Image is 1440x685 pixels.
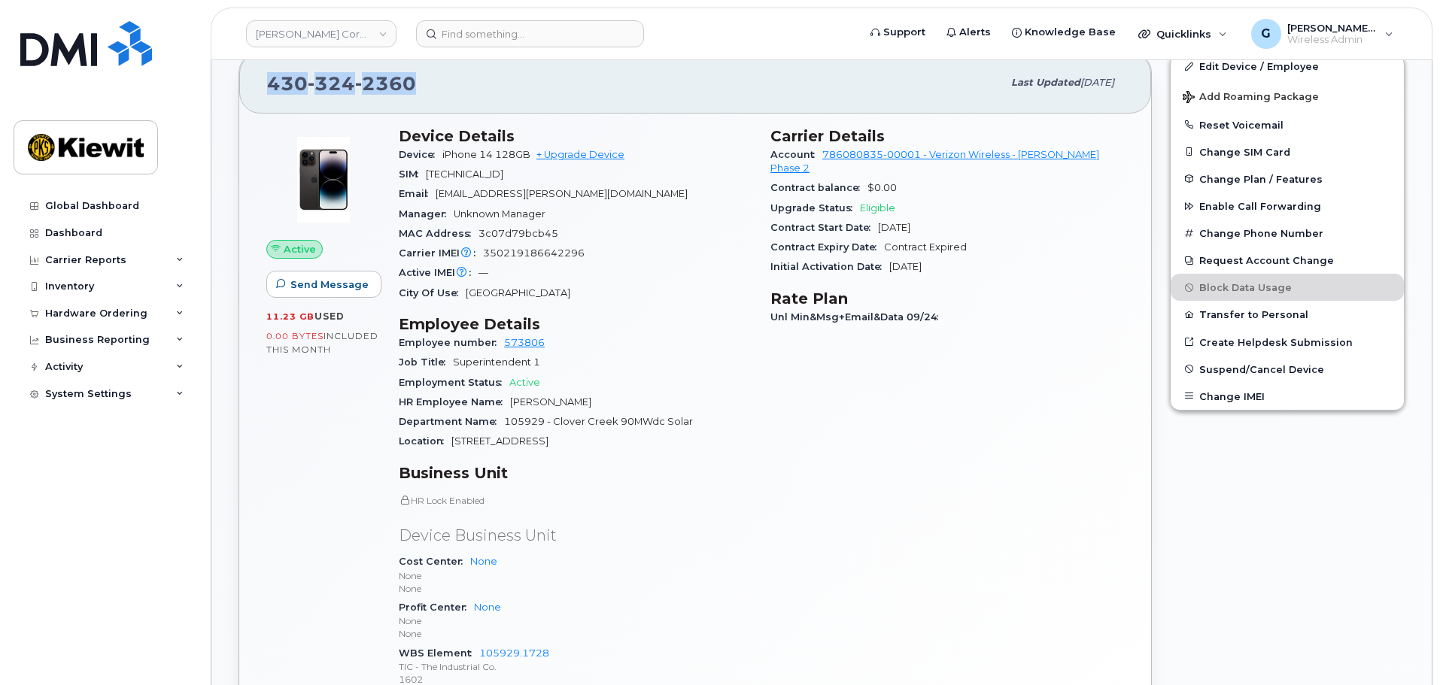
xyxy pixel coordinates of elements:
span: [DATE] [1080,77,1114,88]
span: Add Roaming Package [1183,91,1319,105]
button: Change IMEI [1171,383,1404,410]
button: Suspend/Cancel Device [1171,356,1404,383]
span: Change Plan / Features [1199,173,1323,184]
a: + Upgrade Device [536,149,624,160]
span: Employee number [399,337,504,348]
span: Active [284,242,316,256]
span: [EMAIL_ADDRESS][PERSON_NAME][DOMAIN_NAME] [436,188,688,199]
a: Knowledge Base [1001,17,1126,47]
span: [DATE] [889,261,922,272]
span: MAC Address [399,228,478,239]
p: TIC - The Industrial Co. [399,660,752,673]
button: Change Plan / Features [1171,165,1404,192]
p: None [399,627,752,640]
span: Employment Status [399,377,509,388]
div: Quicklinks [1128,19,1238,49]
span: Suspend/Cancel Device [1199,363,1324,374]
h3: Carrier Details [770,127,1124,145]
span: Upgrade Status [770,202,860,214]
h3: Device Details [399,127,752,145]
span: iPhone 14 128GB [442,149,530,160]
span: — [478,267,488,278]
a: Alerts [936,17,1001,47]
span: Enable Call Forwarding [1199,201,1321,212]
span: Account [770,149,822,160]
span: Manager [399,208,454,220]
span: 0.00 Bytes [266,331,324,341]
span: 324 [308,72,355,95]
a: Kiewit Corporation [246,20,396,47]
button: Transfer to Personal [1171,301,1404,328]
span: HR Employee Name [399,396,510,408]
a: Create Helpdesk Submission [1171,329,1404,356]
p: None [399,582,752,595]
span: [TECHNICAL_ID] [426,168,503,180]
span: G [1261,25,1271,43]
span: WBS Element [399,647,479,659]
span: [PERSON_NAME] [510,396,591,408]
span: Contract Expired [884,241,967,253]
button: Send Message [266,271,381,298]
span: Quicklinks [1156,28,1211,40]
span: Department Name [399,416,504,427]
span: [DATE] [878,222,910,233]
span: $0.00 [867,182,897,193]
span: Location [399,435,451,447]
span: City Of Use [399,287,466,299]
span: Wireless Admin [1287,34,1378,46]
input: Find something... [416,20,644,47]
span: 2360 [355,72,416,95]
span: Carrier IMEI [399,247,483,259]
span: 11.23 GB [266,311,314,322]
h3: Employee Details [399,315,752,333]
span: Support [883,25,925,40]
span: Unknown Manager [454,208,545,220]
span: 430 [267,72,416,95]
button: Add Roaming Package [1171,80,1404,111]
span: Unl Min&Msg+Email&Data 09/24 [770,311,946,323]
span: Job Title [399,356,453,368]
h3: Rate Plan [770,289,1124,308]
button: Block Data Usage [1171,274,1404,301]
span: Active [509,377,540,388]
span: [GEOGRAPHIC_DATA] [466,287,570,299]
span: Email [399,188,436,199]
span: Eligible [860,202,895,214]
span: Device [399,149,442,160]
span: included this month [266,330,378,355]
p: HR Lock Enabled [399,494,752,507]
span: SIM [399,168,426,180]
span: Active IMEI [399,267,478,278]
span: Send Message [290,277,369,292]
h3: Business Unit [399,464,752,482]
span: Contract balance [770,182,867,193]
span: Superintendent 1 [453,356,540,368]
a: 573806 [504,337,545,348]
p: Device Business Unit [399,525,752,547]
span: Contract Expiry Date [770,241,884,253]
span: Initial Activation Date [770,261,889,272]
img: image20231002-3703462-njx0qo.jpeg [278,135,369,225]
span: Alerts [959,25,991,40]
span: Contract Start Date [770,222,878,233]
p: None [399,569,752,582]
span: Cost Center [399,556,470,567]
span: 350219186642296 [483,247,585,259]
span: [PERSON_NAME].[PERSON_NAME] [1287,22,1378,34]
span: [STREET_ADDRESS] [451,435,548,447]
button: Request Account Change [1171,247,1404,274]
iframe: Messenger Launcher [1375,620,1429,674]
button: Change Phone Number [1171,220,1404,247]
span: used [314,311,345,322]
a: 786080835-00001 - Verizon Wireless - [PERSON_NAME] Phase 2 [770,149,1099,174]
a: 105929.1728 [479,647,549,659]
span: Knowledge Base [1025,25,1116,40]
div: Gabrielle.Chicoine [1241,19,1404,49]
span: Profit Center [399,602,474,613]
a: Edit Device / Employee [1171,53,1404,80]
button: Change SIM Card [1171,138,1404,165]
span: 3c07d79bcb45 [478,228,558,239]
a: Support [860,17,936,47]
a: None [470,556,497,567]
span: Last updated [1011,77,1080,88]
